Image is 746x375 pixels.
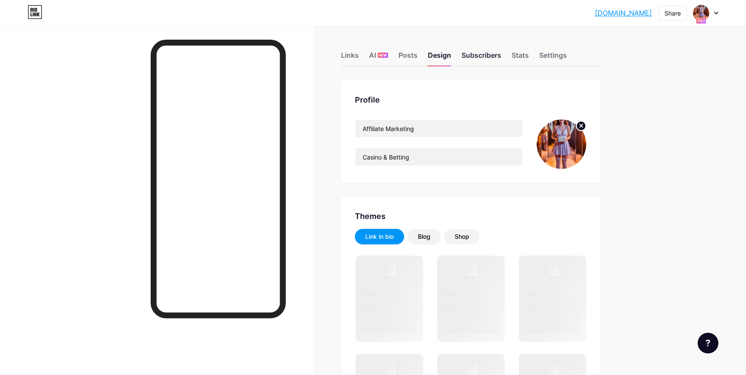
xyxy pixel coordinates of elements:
[398,50,417,66] div: Posts
[693,5,709,21] img: Ilya casino
[595,8,652,18] a: [DOMAIN_NAME]
[512,50,529,66] div: Stats
[355,210,586,222] div: Themes
[664,9,681,18] div: Share
[455,232,469,241] div: Shop
[539,50,567,66] div: Settings
[537,119,586,169] img: Ilya casino
[462,50,501,66] div: Subscribers
[418,232,430,241] div: Blog
[341,50,359,66] div: Links
[365,232,394,241] div: Link in bio
[355,120,522,137] input: Name
[355,148,522,166] input: Bio
[369,50,388,66] div: AI
[428,50,451,66] div: Design
[355,94,586,106] div: Profile
[379,53,387,58] span: NEW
